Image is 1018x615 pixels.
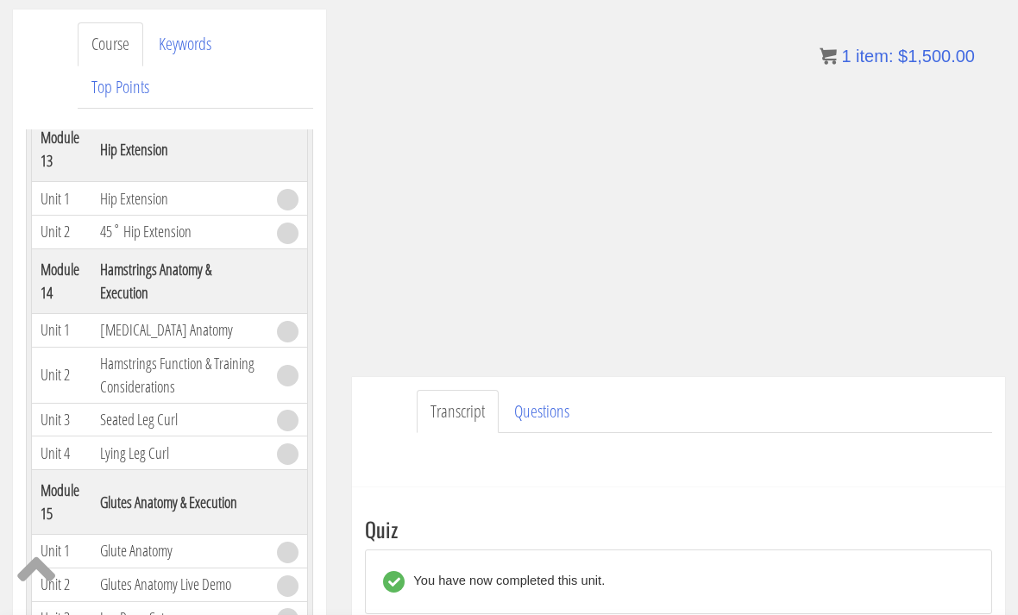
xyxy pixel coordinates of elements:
[500,390,583,434] a: Questions
[365,518,992,540] h3: Quiz
[91,216,268,249] td: 45˚ Hip Extension
[32,117,92,182] th: Module 13
[417,390,499,434] a: Transcript
[32,347,92,403] td: Unit 2
[820,47,975,66] a: 1 item: $1,500.00
[145,22,225,66] a: Keywords
[91,403,268,436] td: Seated Leg Curl
[78,66,163,110] a: Top Points
[405,571,605,593] div: You have now completed this unit.
[91,117,268,182] th: Hip Extension
[91,313,268,347] td: [MEDICAL_DATA] Anatomy
[820,47,837,65] img: icon11.png
[32,313,92,347] td: Unit 1
[91,470,268,535] th: Glutes Anatomy & Execution
[78,22,143,66] a: Course
[898,47,908,66] span: $
[32,248,92,313] th: Module 14
[898,47,975,66] bdi: 1,500.00
[91,248,268,313] th: Hamstrings Anatomy & Execution
[841,47,851,66] span: 1
[32,216,92,249] td: Unit 2
[91,182,268,216] td: Hip Extension
[91,347,268,403] td: Hamstrings Function & Training Considerations
[32,403,92,436] td: Unit 3
[32,436,92,470] td: Unit 4
[91,535,268,568] td: Glute Anatomy
[91,568,268,601] td: Glutes Anatomy Live Demo
[91,436,268,470] td: Lying Leg Curl
[32,470,92,535] th: Module 15
[856,47,893,66] span: item:
[32,182,92,216] td: Unit 1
